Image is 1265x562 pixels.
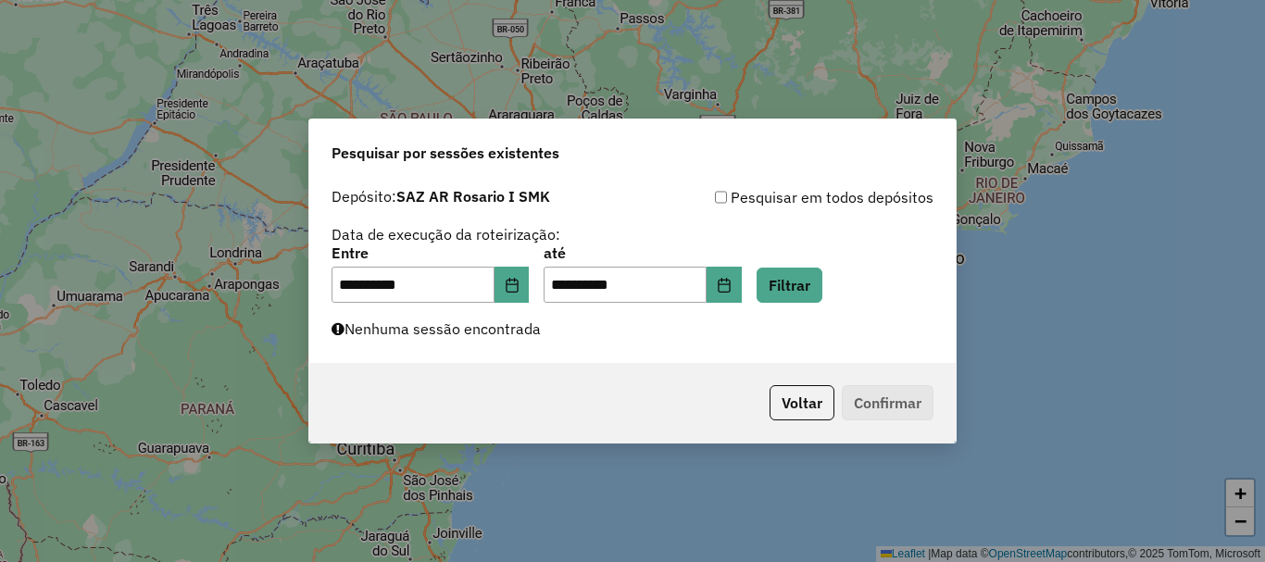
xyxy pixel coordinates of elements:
[396,187,550,206] strong: SAZ AR Rosario I SMK
[332,142,559,164] span: Pesquisar por sessões existentes
[544,242,741,264] label: até
[332,318,541,340] label: Nenhuma sessão encontrada
[770,385,834,420] button: Voltar
[332,185,550,207] label: Depósito:
[495,267,530,304] button: Choose Date
[332,223,560,245] label: Data de execução da roteirização:
[632,186,933,208] div: Pesquisar em todos depósitos
[757,268,822,303] button: Filtrar
[707,267,742,304] button: Choose Date
[332,242,529,264] label: Entre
